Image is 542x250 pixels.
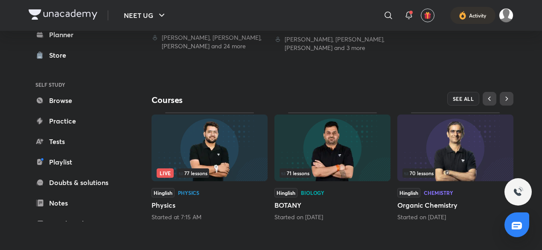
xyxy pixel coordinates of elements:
div: Physics [152,112,268,221]
h6: SELF STUDY [29,77,128,92]
a: Free live classes [29,215,128,232]
img: Thumbnail [274,115,390,181]
div: infosection [280,168,385,178]
img: activity [459,10,466,21]
img: avatar [424,12,431,19]
div: left [157,168,262,178]
a: Doubts & solutions [29,174,128,191]
div: Store [49,50,71,60]
button: NEET UG [119,7,172,24]
img: Company Logo [29,9,97,20]
div: Organic Chemistry [397,112,513,221]
a: Browse [29,92,128,109]
a: Notes [29,194,128,212]
h5: Physics [152,200,268,210]
div: Started on May 31 [274,213,390,221]
div: infosection [157,168,262,178]
span: Hinglish [397,188,420,197]
button: avatar [421,9,434,22]
div: Chemistry [424,190,453,195]
a: Tests [29,133,128,150]
img: Aman raj [499,8,513,23]
h4: Courses [152,94,332,106]
div: Devi Singh, Mohammad Salim, Shailendra Tanwar and 24 more [152,33,268,50]
img: Thumbnail [152,115,268,181]
a: Store [29,47,128,64]
div: Started at 7:15 AM [152,213,268,221]
a: Practice [29,112,128,129]
div: Physics [178,190,199,195]
div: left [402,168,508,178]
div: BOTANY [274,112,390,221]
span: SEE ALL [453,96,474,102]
div: infocontainer [157,168,262,178]
button: SEE ALL [447,92,480,106]
span: 77 lessons [179,171,207,176]
div: Biology [301,190,324,195]
span: Hinglish [152,188,175,197]
span: 70 lessons [404,171,434,176]
div: Started on May 31 [397,213,513,221]
div: Anurag Garg, Devi Singh, Manish Kumar Sharma and 3 more [274,35,390,52]
img: Thumbnail [397,115,513,181]
a: Planner [29,26,128,43]
span: Hinglish [274,188,297,197]
div: infocontainer [280,168,385,178]
span: 71 lessons [281,171,309,176]
div: infosection [402,168,508,178]
span: Live [157,168,174,178]
h5: BOTANY [274,200,390,210]
div: left [280,168,385,178]
a: Playlist [29,153,128,171]
a: Company Logo [29,9,97,22]
h5: Organic Chemistry [397,200,513,210]
div: infocontainer [402,168,508,178]
img: ttu [513,187,523,197]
